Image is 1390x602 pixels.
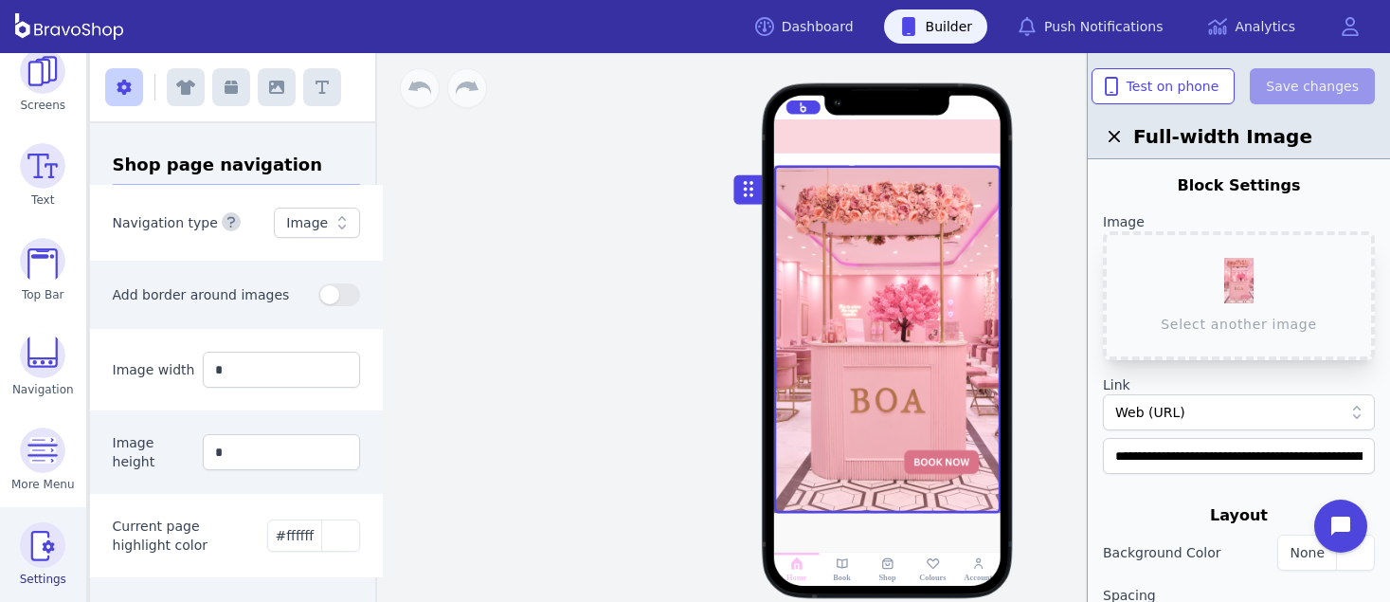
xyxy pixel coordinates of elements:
button: None [1277,535,1375,571]
button: Test on phone [1092,68,1236,104]
h3: Shop page navigation [113,152,361,185]
span: Screens [21,98,66,113]
label: Current page highlight color [113,519,208,553]
div: Shop [879,573,896,582]
span: Settings [20,572,66,587]
img: BravoShop [15,13,123,40]
a: Builder [884,9,988,44]
div: Image [286,213,328,232]
button: #ffffff [267,520,361,552]
label: Image height [113,435,155,469]
span: Navigation [12,382,74,397]
div: Home [786,573,806,582]
div: Account [965,573,993,582]
div: Web (URL) [1115,403,1343,422]
a: Push Notifications [1002,9,1178,44]
span: Top Bar [22,287,64,302]
div: Layout [1103,504,1375,527]
span: None [1290,545,1325,560]
div: Colours [919,573,946,582]
div: Block Settings [1103,174,1375,197]
span: Test on phone [1108,77,1219,96]
label: Link [1103,375,1375,394]
label: Navigation type [113,216,218,231]
label: Add border around images [113,287,290,302]
div: Book [833,573,850,582]
span: Text [31,192,54,208]
a: Dashboard [740,9,869,44]
span: #ffffff [276,528,315,543]
button: Save changes [1250,68,1375,104]
a: Analytics [1193,9,1310,44]
label: Background Color [1103,543,1221,562]
label: Image [1103,212,1375,231]
span: More Menu [11,477,75,492]
h2: Full-width Image [1103,123,1375,150]
span: Save changes [1266,77,1359,96]
label: Image width [113,362,195,377]
button: Select another image [1103,231,1375,360]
